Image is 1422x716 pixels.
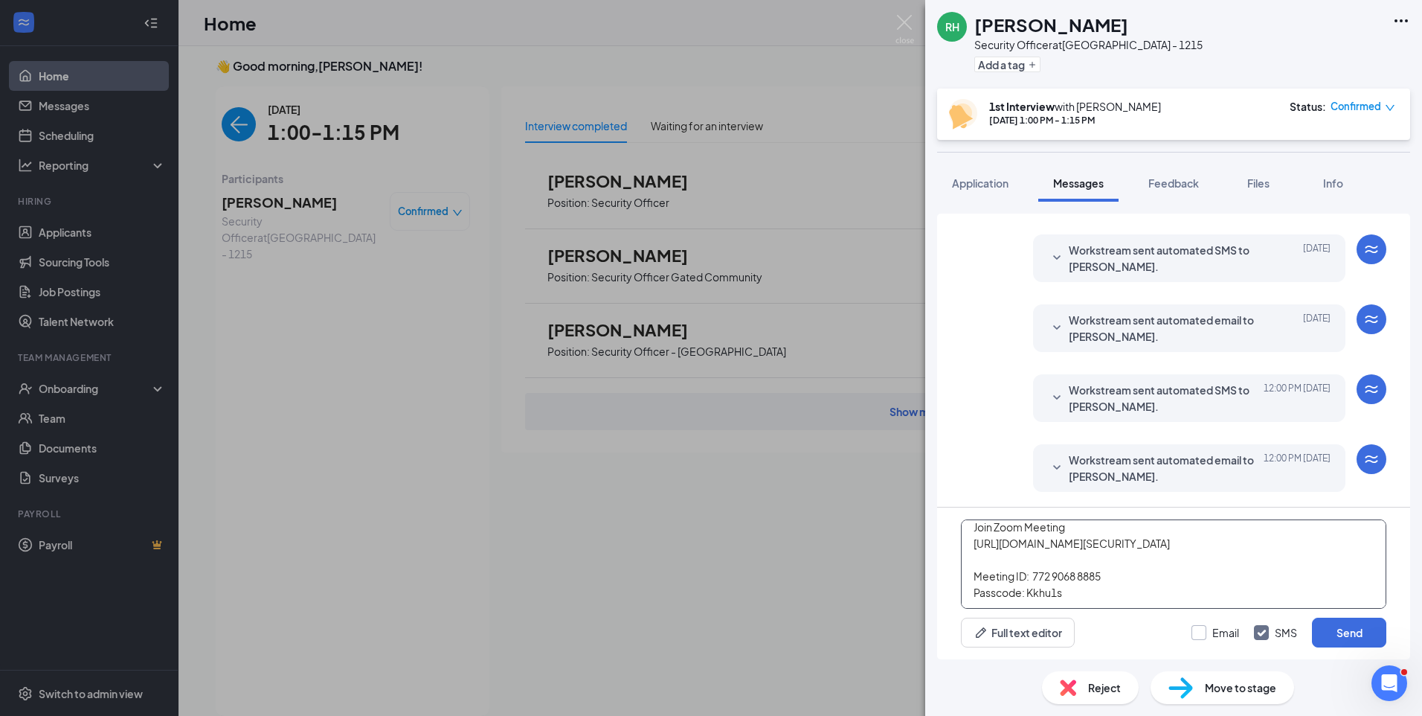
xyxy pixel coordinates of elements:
[1053,176,1104,190] span: Messages
[1331,99,1381,114] span: Confirmed
[952,176,1008,190] span: Application
[1323,176,1343,190] span: Info
[1088,680,1121,696] span: Reject
[1048,389,1066,407] svg: SmallChevronDown
[1363,240,1380,258] svg: WorkstreamLogo
[1363,310,1380,328] svg: WorkstreamLogo
[1205,680,1276,696] span: Move to stage
[989,114,1161,127] div: [DATE] 1:00 PM - 1:15 PM
[1290,99,1326,114] div: Status :
[1247,176,1270,190] span: Files
[1048,249,1066,267] svg: SmallChevronDown
[989,99,1161,114] div: with [PERSON_NAME]
[1069,382,1264,415] span: Workstream sent automated SMS to [PERSON_NAME].
[1028,60,1037,69] svg: Plus
[1048,459,1066,477] svg: SmallChevronDown
[974,57,1040,72] button: PlusAdd a tag
[1148,176,1199,190] span: Feedback
[1303,242,1331,275] span: [DATE]
[1392,12,1410,30] svg: Ellipses
[1363,450,1380,468] svg: WorkstreamLogo
[961,618,1075,648] button: Full text editorPen
[974,37,1203,52] div: Security Officer at [GEOGRAPHIC_DATA] - 1215
[1363,380,1380,398] svg: WorkstreamLogo
[974,625,988,640] svg: Pen
[945,19,959,34] div: RH
[1385,103,1395,113] span: down
[1264,382,1331,415] span: [DATE] 12:00 PM
[1069,242,1264,275] span: Workstream sent automated SMS to [PERSON_NAME].
[1069,452,1264,485] span: Workstream sent automated email to [PERSON_NAME].
[1303,312,1331,345] span: [DATE]
[961,520,1386,609] textarea: Join Zoom Meeting [URL][DOMAIN_NAME][SECURITY_DATA] Meeting ID: 772 9068 8885 Passcode: Kkhu1s
[1371,665,1407,701] iframe: Intercom live chat
[1264,452,1331,485] span: [DATE] 12:00 PM
[989,100,1055,113] b: 1st Interview
[1069,312,1264,345] span: Workstream sent automated email to [PERSON_NAME].
[1048,319,1066,337] svg: SmallChevronDown
[1312,618,1386,648] button: Send
[974,12,1128,37] h1: [PERSON_NAME]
